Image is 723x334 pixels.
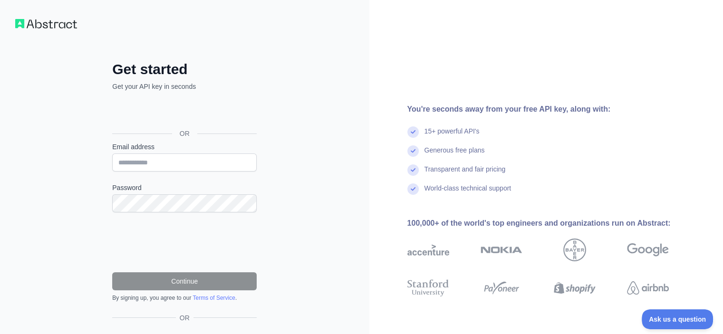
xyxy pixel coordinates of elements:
[112,224,257,261] iframe: reCAPTCHA
[481,239,522,261] img: nokia
[407,104,699,115] div: You're seconds away from your free API key, along with:
[407,126,419,138] img: check mark
[563,239,586,261] img: bayer
[481,277,522,298] img: payoneer
[554,277,596,298] img: shopify
[112,294,257,302] div: By signing up, you agree to our .
[407,164,419,176] img: check mark
[642,309,713,329] iframe: Toggle Customer Support
[424,164,506,183] div: Transparent and fair pricing
[15,19,77,29] img: Workflow
[407,183,419,195] img: check mark
[112,82,257,91] p: Get your API key in seconds
[112,272,257,290] button: Continue
[172,129,197,138] span: OR
[627,277,669,298] img: airbnb
[407,218,699,229] div: 100,000+ of the world's top engineers and organizations run on Abstract:
[193,295,235,301] a: Terms of Service
[424,183,511,202] div: World-class technical support
[176,313,193,323] span: OR
[424,145,485,164] div: Generous free plans
[407,145,419,157] img: check mark
[107,102,260,123] iframe: Sign in with Google Button
[627,239,669,261] img: google
[112,183,257,192] label: Password
[112,142,257,152] label: Email address
[407,277,449,298] img: stanford university
[407,239,449,261] img: accenture
[112,61,257,78] h2: Get started
[424,126,480,145] div: 15+ powerful API's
